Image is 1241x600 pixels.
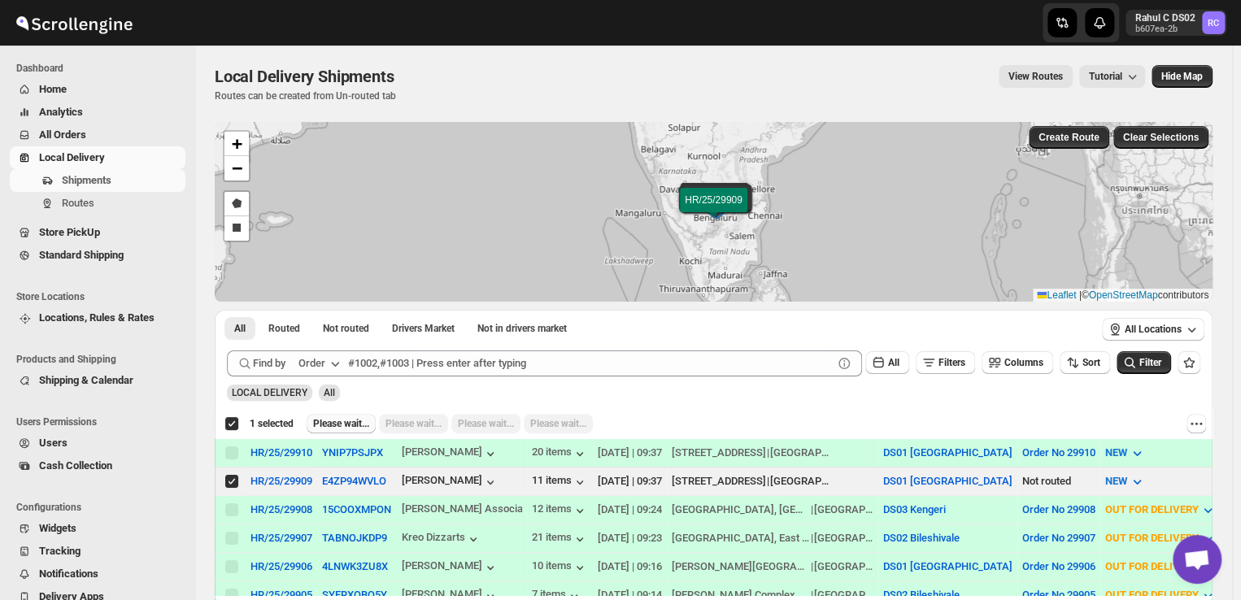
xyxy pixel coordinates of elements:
[234,322,246,335] span: All
[39,545,81,557] span: Tracking
[1105,560,1198,572] span: OUT FOR DELIVERY
[322,560,388,572] button: 4LNWK3ZU8X
[402,446,499,462] div: [PERSON_NAME]
[672,530,874,546] div: |
[1008,70,1063,83] span: View Routes
[250,475,312,487] button: HR/25/29909
[813,530,873,546] div: [GEOGRAPHIC_DATA]
[1105,503,1198,515] span: OUT FOR DELIVERY
[1060,351,1110,374] button: Sort
[1152,65,1213,88] button: Map action label
[1187,414,1206,433] button: More actions
[16,290,187,303] span: Store Locations
[39,459,112,472] span: Cash Collection
[598,445,662,461] div: [DATE] | 09:37
[39,226,100,238] span: Store PickUp
[16,501,187,514] span: Configurations
[250,503,312,515] button: HR/25/29908
[10,517,185,540] button: Widgets
[289,350,353,376] button: Order
[672,445,766,461] div: [STREET_ADDRESS]
[1208,18,1219,28] text: RC
[672,559,810,575] div: [PERSON_NAME][GEOGRAPHIC_DATA], [GEOGRAPHIC_DATA], HSR Layout
[598,530,662,546] div: [DATE] | 09:23
[532,446,588,462] button: 20 items
[10,563,185,585] button: Notifications
[298,355,325,372] div: Order
[532,502,588,519] button: 12 items
[323,322,369,335] span: Not routed
[1037,289,1076,301] a: Leaflet
[1095,497,1226,523] button: OUT FOR DELIVERY
[215,67,394,86] span: Local Delivery Shipments
[1022,532,1095,544] button: Order No 29907
[402,474,499,490] button: [PERSON_NAME]
[224,192,249,216] a: Draw a polygon
[703,198,728,216] img: Marker
[313,317,379,340] button: Unrouted
[706,198,730,216] img: Marker
[224,132,249,156] a: Zoom in
[224,317,255,340] button: All
[1079,289,1082,301] span: |
[250,417,294,430] span: 1 selected
[1095,554,1226,580] button: OUT FOR DELIVERY
[477,322,567,335] span: Not in drivers market
[402,531,481,547] button: Kreo Dizzarts
[813,559,873,575] div: [GEOGRAPHIC_DATA]
[16,353,187,366] span: Products and Shipping
[1202,11,1225,34] span: Rahul C DS02
[916,351,975,374] button: Filters
[1102,318,1204,341] button: All Locations
[1113,126,1208,149] button: Clear Selections
[250,446,312,459] button: HR/25/29910
[268,322,300,335] span: Routed
[982,351,1053,374] button: Columns
[598,473,662,489] div: [DATE] | 09:37
[888,357,899,368] span: All
[1105,475,1127,487] span: NEW
[770,473,830,489] div: [GEOGRAPHIC_DATA]
[1082,357,1100,368] span: Sort
[813,502,873,518] div: [GEOGRAPHIC_DATA]
[704,202,729,220] img: Marker
[1161,70,1203,83] span: Hide Map
[883,503,946,515] button: DS03 Kengeri
[1095,525,1226,551] button: OUT FOR DELIVERY
[259,317,310,340] button: Routed
[672,502,810,518] div: [GEOGRAPHIC_DATA], [GEOGRAPHIC_DATA]
[705,200,729,218] img: Marker
[532,559,588,576] button: 10 items
[10,124,185,146] button: All Orders
[10,78,185,101] button: Home
[348,350,833,376] input: #1002,#1003 | Press enter after typing
[382,317,464,340] button: Claimable
[250,532,312,544] button: HR/25/29907
[883,446,1012,459] button: DS01 [GEOGRAPHIC_DATA]
[672,530,810,546] div: [GEOGRAPHIC_DATA], East of NGEF Layout, [PERSON_NAME][GEOGRAPHIC_DATA]
[39,567,98,580] span: Notifications
[39,106,83,118] span: Analytics
[703,196,727,214] img: Marker
[10,192,185,215] button: Routes
[1039,131,1099,144] span: Create Route
[1022,473,1095,489] div: Not routed
[1135,11,1195,24] p: Rahul C DS02
[322,532,387,544] button: TABNOJKDP9
[865,351,909,374] button: All
[215,89,400,102] p: Routes can be created from Un-routed tab
[770,445,830,461] div: [GEOGRAPHIC_DATA]
[232,133,242,154] span: +
[39,311,155,324] span: Locations, Rules & Rates
[253,355,285,372] span: Find by
[883,560,1012,572] button: DS01 [GEOGRAPHIC_DATA]
[468,317,577,340] button: Un-claimable
[1033,289,1213,302] div: © contributors
[598,559,662,575] div: [DATE] | 09:16
[1105,532,1198,544] span: OUT FOR DELIVERY
[701,199,725,217] img: Marker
